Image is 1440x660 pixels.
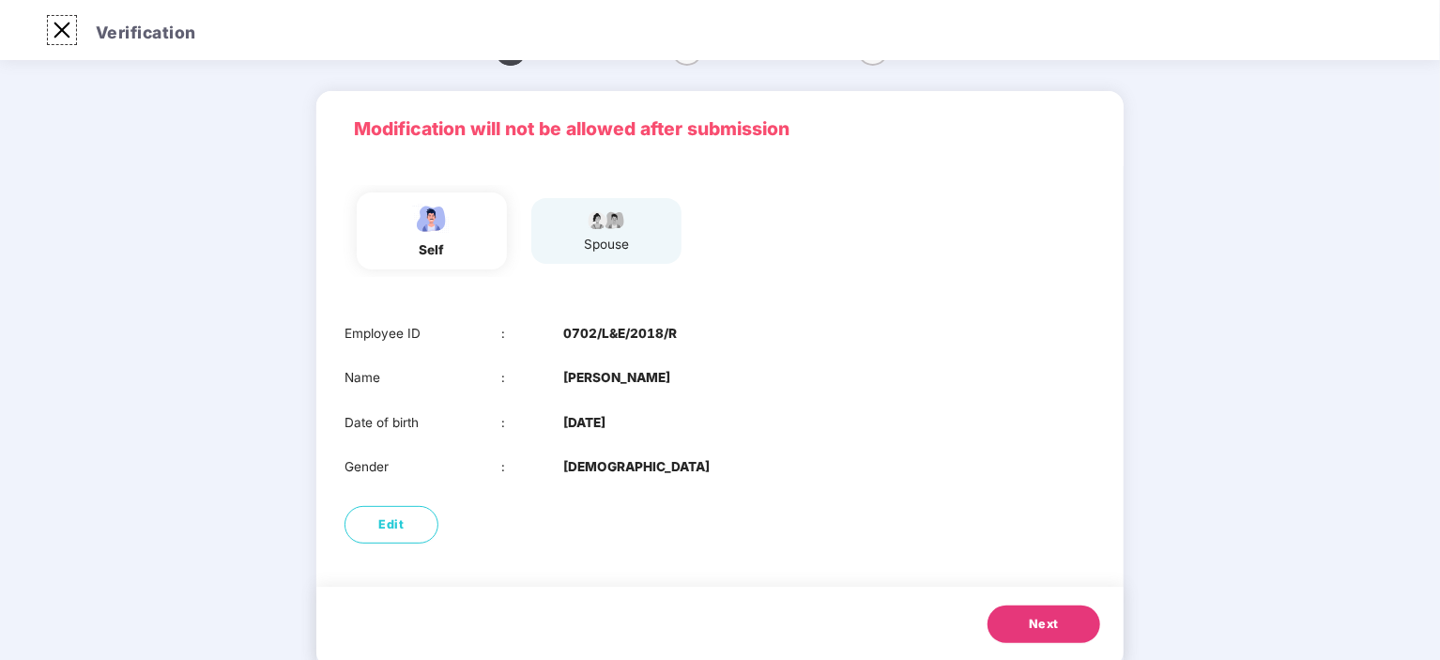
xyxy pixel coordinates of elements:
b: [DATE] [563,413,605,433]
img: svg+xml;base64,PHN2ZyBpZD0iRW1wbG95ZWVfbWFsZSIgeG1sbnM9Imh0dHA6Ly93d3cudzMub3JnLzIwMDAvc3ZnIiB3aW... [408,202,455,235]
div: self [408,240,455,260]
div: spouse [583,235,630,254]
div: : [501,368,564,388]
button: Next [988,606,1100,643]
div: Date of birth [345,413,501,433]
button: Edit [345,506,438,544]
img: svg+xml;base64,PHN2ZyB4bWxucz0iaHR0cDovL3d3dy53My5vcmcvMjAwMC9zdmciIHdpZHRoPSI5Ny44OTciIGhlaWdodD... [583,207,630,230]
span: Edit [379,515,405,534]
div: Employee ID [345,324,501,344]
b: 0702/L&E/2018/R [563,324,677,344]
div: Gender [345,457,501,477]
b: [DEMOGRAPHIC_DATA] [563,457,710,477]
div: : [501,413,564,433]
div: Name [345,368,501,388]
b: [PERSON_NAME] [563,368,670,388]
div: : [501,324,564,344]
span: Next [1029,615,1059,634]
p: Modification will not be allowed after submission [354,115,1086,143]
div: : [501,457,564,477]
